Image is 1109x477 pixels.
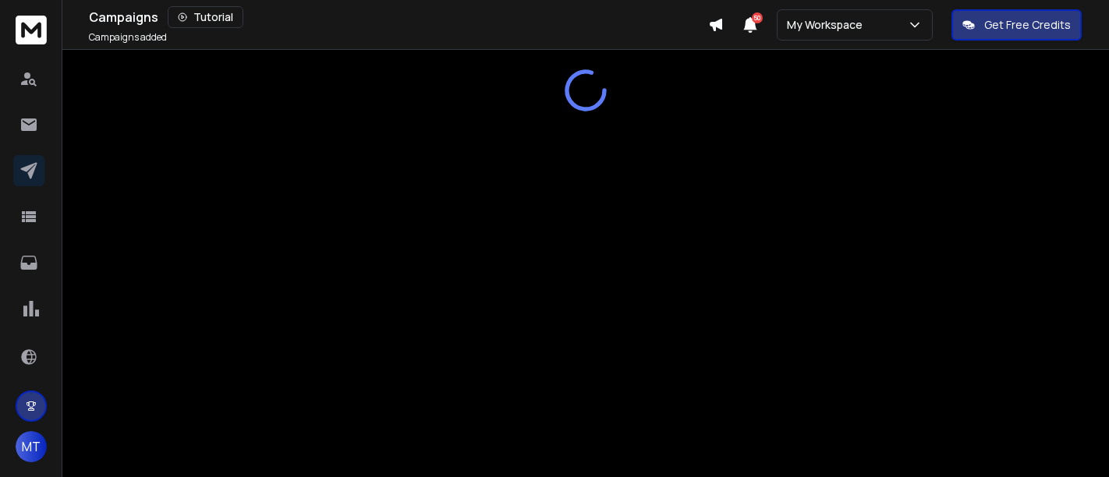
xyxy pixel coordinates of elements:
[16,431,47,462] button: MT
[984,17,1071,33] p: Get Free Credits
[168,6,243,28] button: Tutorial
[951,9,1082,41] button: Get Free Credits
[752,12,763,23] span: 50
[89,31,167,44] p: Campaigns added
[89,6,708,28] div: Campaigns
[787,17,869,33] p: My Workspace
